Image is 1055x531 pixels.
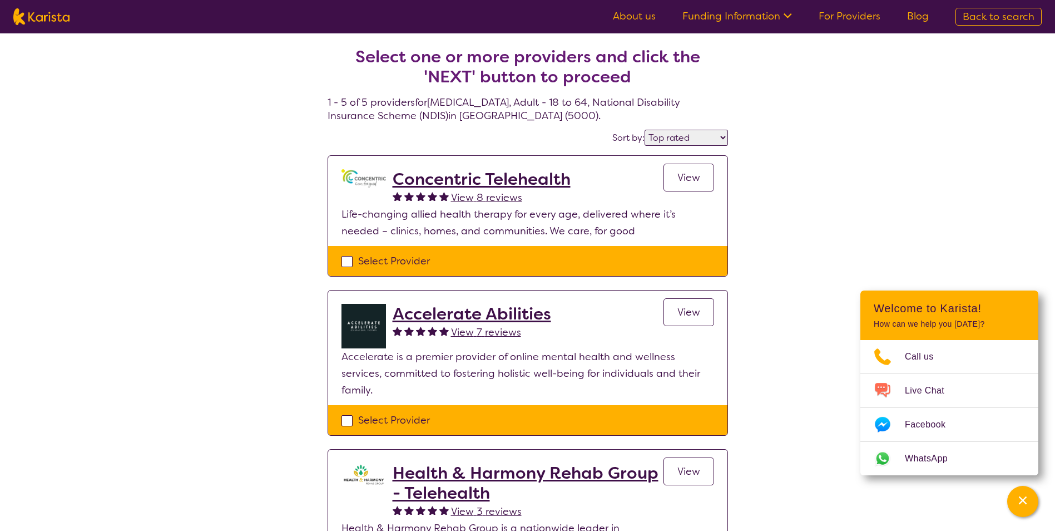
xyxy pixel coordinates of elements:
span: View 8 reviews [451,191,522,204]
span: View 3 reviews [451,505,522,518]
p: How can we help you [DATE]? [874,319,1025,329]
p: Accelerate is a premier provider of online mental health and wellness services, committed to fost... [341,348,714,399]
a: View 3 reviews [451,503,522,520]
img: fullstar [416,191,425,201]
a: View [663,298,714,326]
img: gbybpnyn6u9ix5kguem6.png [341,169,386,188]
img: fullstar [416,326,425,336]
span: View [677,465,700,478]
img: Karista logo [13,8,70,25]
span: View [677,306,700,319]
a: View [663,164,714,191]
span: Back to search [963,10,1034,23]
a: Blog [907,9,929,23]
img: ztak9tblhgtrn1fit8ap.png [341,463,386,485]
span: View [677,171,700,184]
a: About us [613,9,656,23]
img: fullstar [428,505,437,515]
span: Live Chat [905,382,958,399]
span: Facebook [905,416,959,433]
img: fullstar [439,191,449,201]
img: fullstar [404,191,414,201]
a: Web link opens in a new tab. [860,442,1038,475]
img: fullstar [416,505,425,515]
img: fullstar [393,505,402,515]
a: View 8 reviews [451,189,522,206]
span: Call us [905,348,947,365]
img: jghcaj7vt73gx4b4ckgd.png [341,304,386,348]
a: For Providers [819,9,880,23]
a: View [663,458,714,485]
p: Life-changing allied health therapy for every age, delivered where it’s needed – clinics, homes, ... [341,206,714,239]
a: Accelerate Abilities [393,304,551,324]
img: fullstar [439,505,449,515]
h2: Select one or more providers and click the 'NEXT' button to proceed [341,47,715,87]
span: WhatsApp [905,450,961,467]
a: Back to search [955,8,1042,26]
img: fullstar [428,191,437,201]
h4: 1 - 5 of 5 providers for [MEDICAL_DATA] , Adult - 18 to 64 , National Disability Insurance Scheme... [328,20,728,122]
img: fullstar [404,505,414,515]
img: fullstar [439,326,449,336]
a: Funding Information [682,9,792,23]
a: View 7 reviews [451,324,521,341]
a: Concentric Telehealth [393,169,571,189]
a: Health & Harmony Rehab Group - Telehealth [393,463,663,503]
span: View 7 reviews [451,326,521,339]
img: fullstar [404,326,414,336]
label: Sort by: [612,132,645,144]
img: fullstar [428,326,437,336]
button: Channel Menu [1007,486,1038,517]
h2: Welcome to Karista! [874,302,1025,315]
img: fullstar [393,326,402,336]
img: fullstar [393,191,402,201]
div: Channel Menu [860,291,1038,475]
ul: Choose channel [860,340,1038,475]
